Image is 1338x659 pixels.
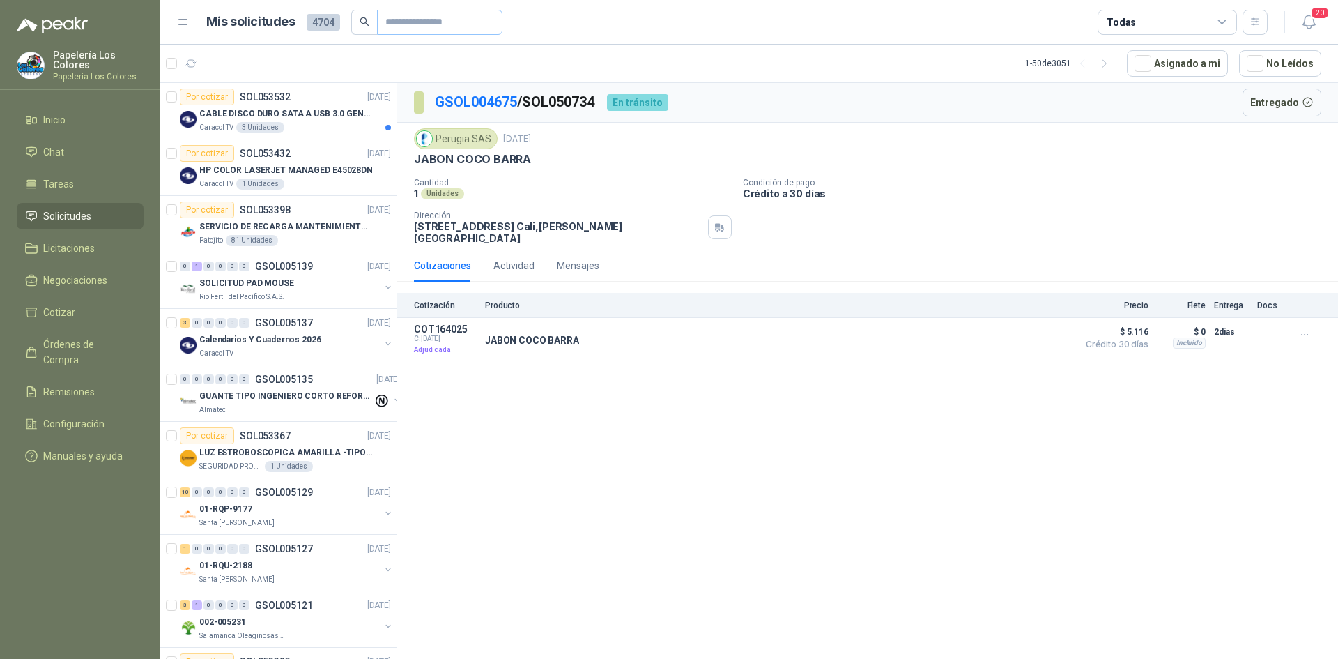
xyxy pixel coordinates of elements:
a: Configuración [17,411,144,437]
div: 0 [239,487,249,497]
div: Por cotizar [180,202,234,218]
p: Flete [1157,301,1206,310]
div: 0 [215,600,226,610]
p: COT164025 [414,324,477,335]
div: 0 [203,487,214,497]
div: 10 [180,487,190,497]
p: Docs [1257,301,1285,310]
a: Cotizar [17,299,144,326]
div: 0 [227,262,238,271]
p: Papeleria Los Colores [53,73,144,81]
p: SEGURIDAD PROVISER LTDA [199,461,262,472]
h1: Mis solicitudes [206,12,295,32]
a: 3 1 0 0 0 0 GSOL005121[DATE] Company Logo002-005231Salamanca Oleaginosas SAS [180,597,394,642]
p: SOLICITUD PAD MOUSE [199,277,294,290]
div: 0 [203,318,214,328]
p: JABON COCO BARRA [414,152,531,167]
div: 1 - 50 de 3051 [1025,52,1116,75]
p: [DATE] [367,204,391,217]
p: Santa [PERSON_NAME] [199,574,275,585]
img: Company Logo [180,563,197,580]
span: $ 5.116 [1079,324,1148,340]
img: Company Logo [417,131,432,146]
a: Inicio [17,107,144,133]
div: 0 [227,374,238,384]
p: Cantidad [414,178,732,188]
div: 0 [203,374,214,384]
span: Crédito 30 días [1079,340,1148,349]
img: Logo peakr [17,17,88,33]
div: 0 [192,544,202,554]
span: search [360,17,369,26]
p: SOL053367 [240,431,291,441]
img: Company Logo [180,337,197,354]
p: Adjudicada [414,343,477,357]
p: HP COLOR LASERJET MANAGED E45028DN [199,164,373,177]
div: 0 [203,262,214,271]
a: GSOL004675 [435,93,517,110]
a: Licitaciones [17,235,144,262]
p: Entrega [1214,301,1249,310]
div: 0 [192,374,202,384]
div: 0 [227,600,238,610]
p: [DATE] [376,373,400,386]
div: 81 Unidades [226,235,278,246]
p: Dirección [414,211,702,220]
p: 1 [414,188,418,199]
div: 0 [227,318,238,328]
div: Por cotizar [180,89,234,105]
button: Entregado [1243,89,1322,116]
img: Company Logo [180,111,197,128]
a: Chat [17,139,144,165]
p: CABLE DISCO DURO SATA A USB 3.0 GENERICO [199,107,373,121]
p: GSOL005139 [255,262,313,271]
img: Company Logo [180,280,197,297]
a: Negociaciones [17,267,144,294]
p: [DATE] [367,599,391,612]
div: 0 [215,544,226,554]
p: [DATE] [367,317,391,330]
div: 0 [203,600,214,610]
div: 3 [180,600,190,610]
div: 0 [239,318,249,328]
div: 1 Unidades [236,179,284,190]
a: Remisiones [17,379,144,405]
div: Unidades [421,188,464,199]
p: / SOL050734 [435,91,596,113]
div: 1 [192,600,202,610]
div: 0 [215,262,226,271]
span: 4704 [307,14,340,31]
a: Órdenes de Compra [17,331,144,373]
div: 0 [192,318,202,328]
a: 1 0 0 0 0 0 GSOL005127[DATE] Company Logo01-RQU-2188Santa [PERSON_NAME] [180,540,394,585]
img: Company Logo [180,450,197,467]
a: 3 0 0 0 0 0 GSOL005137[DATE] Company LogoCalendarios Y Cuadernos 2026Caracol TV [180,315,394,359]
p: Rio Fertil del Pacífico S.A.S. [199,291,284,303]
p: Santa [PERSON_NAME] [199,517,275,529]
p: Caracol TV [199,179,233,190]
a: 10 0 0 0 0 0 GSOL005129[DATE] Company Logo01-RQP-9177Santa [PERSON_NAME] [180,484,394,529]
p: 01-RQP-9177 [199,503,252,516]
div: En tránsito [607,94,668,111]
a: Por cotizarSOL053532[DATE] Company LogoCABLE DISCO DURO SATA A USB 3.0 GENERICOCaracol TV3 Unidades [160,83,397,139]
div: Mensajes [557,258,599,273]
p: [DATE] [367,486,391,499]
img: Company Logo [180,506,197,523]
a: 0 0 0 0 0 0 GSOL005135[DATE] Company LogoGUANTE TIPO INGENIERO CORTO REFORZADOAlmatec [180,371,403,416]
button: 20 [1296,10,1321,35]
div: 0 [239,600,249,610]
a: 0 1 0 0 0 0 GSOL005139[DATE] Company LogoSOLICITUD PAD MOUSERio Fertil del Pacífico S.A.S. [180,258,394,303]
div: 0 [215,487,226,497]
p: SOL053398 [240,205,291,215]
p: [DATE] [367,543,391,556]
button: No Leídos [1239,50,1321,77]
p: [DATE] [367,430,391,443]
div: Todas [1107,15,1136,30]
div: 0 [227,487,238,497]
a: Por cotizarSOL053398[DATE] Company LogoSERVICIO DE RECARGA MANTENIMIENTO Y PRESTAMOS DE EXTINTORE... [160,196,397,252]
span: Tareas [43,176,74,192]
p: 2 días [1214,324,1249,340]
span: 20 [1310,6,1330,20]
img: Company Logo [180,224,197,241]
div: 0 [215,374,226,384]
